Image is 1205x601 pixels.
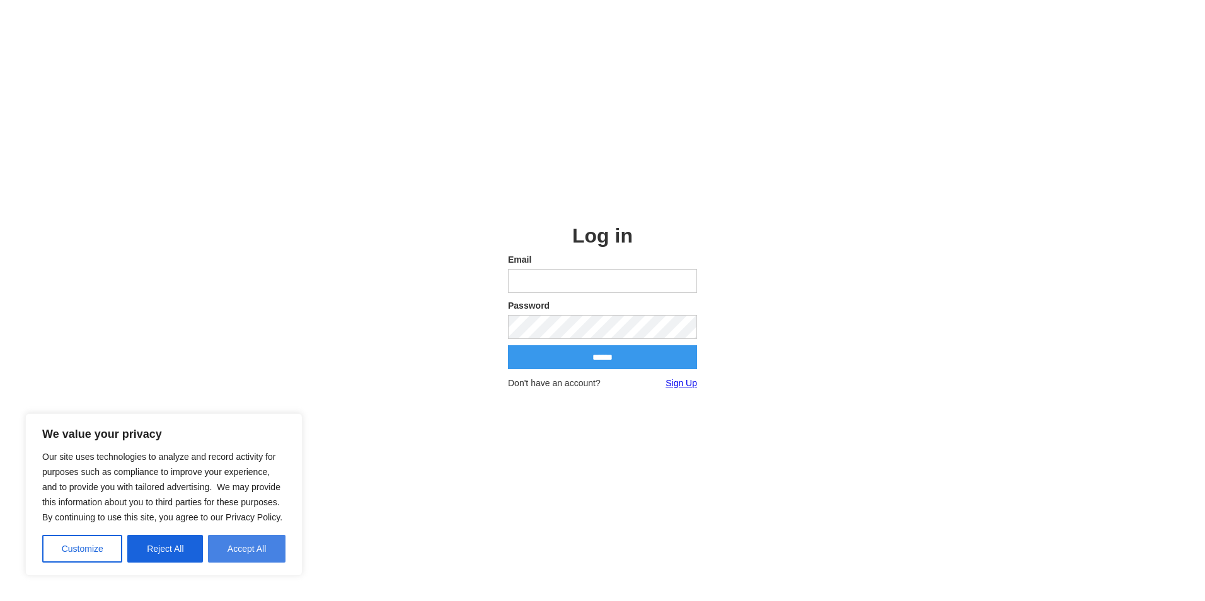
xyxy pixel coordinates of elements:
[42,452,282,522] span: Our site uses technologies to analyze and record activity for purposes such as compliance to impr...
[508,224,697,247] h2: Log in
[508,299,697,312] label: Password
[508,253,697,266] label: Email
[42,426,285,442] p: We value your privacy
[666,377,697,389] a: Sign Up
[42,535,122,563] button: Customize
[208,535,285,563] button: Accept All
[25,413,303,576] div: We value your privacy
[127,535,203,563] button: Reject All
[508,377,601,389] span: Don't have an account?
